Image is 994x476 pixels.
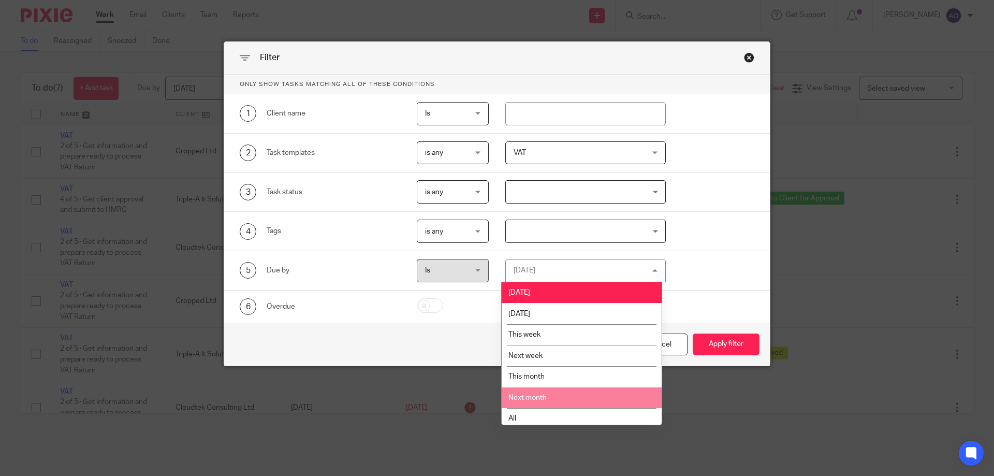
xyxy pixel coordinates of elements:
[514,149,526,156] span: VAT
[425,149,443,156] span: is any
[507,183,660,201] input: Search for option
[260,53,280,62] span: Filter
[267,301,401,312] div: Overdue
[508,289,530,296] span: [DATE]
[267,265,401,276] div: Due by
[267,226,401,236] div: Tags
[425,189,443,196] span: is any
[508,310,530,318] span: [DATE]
[508,331,540,338] span: This week
[240,105,256,122] div: 1
[240,184,256,200] div: 3
[508,415,516,422] span: All
[425,267,430,274] span: Is
[267,108,401,119] div: Client name
[744,52,754,63] div: Close this dialog window
[224,75,770,94] p: Only show tasks matching all of these conditions
[505,180,666,204] div: Search for option
[508,352,543,359] span: Next week
[514,267,535,274] div: [DATE]
[240,298,256,315] div: 6
[240,262,256,279] div: 5
[267,148,401,158] div: Task templates
[425,228,443,235] span: is any
[507,222,660,240] input: Search for option
[693,334,759,356] button: Apply filter
[508,373,545,380] span: This month
[508,394,547,401] span: Next month
[240,145,256,161] div: 2
[425,110,430,117] span: Is
[240,223,256,240] div: 4
[267,187,401,197] div: Task status
[505,220,666,243] div: Search for option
